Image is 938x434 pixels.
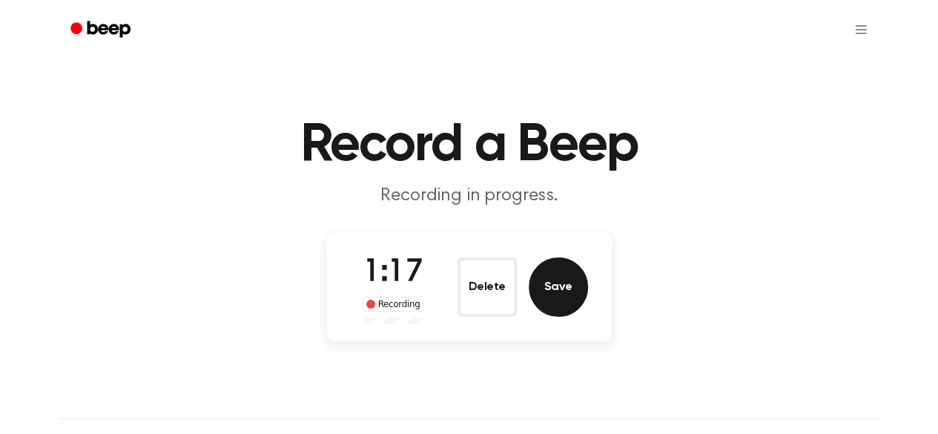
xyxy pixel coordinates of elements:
[843,12,879,47] button: Open menu
[185,184,754,208] p: Recording in progress.
[363,297,424,312] div: Recording
[90,119,849,172] h1: Record a Beep
[60,16,144,45] a: Beep
[458,257,517,317] button: Delete Audio Record
[363,257,423,289] span: 1:17
[529,257,588,317] button: Save Audio Record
